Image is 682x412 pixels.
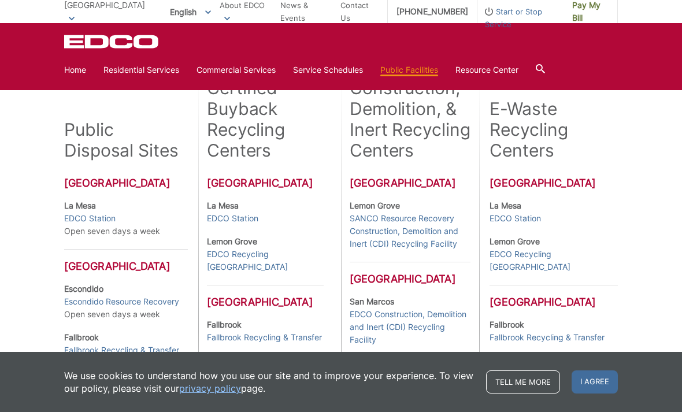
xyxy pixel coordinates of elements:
[490,320,524,329] strong: Fallbrook
[64,177,188,190] h3: [GEOGRAPHIC_DATA]
[207,177,324,190] h3: [GEOGRAPHIC_DATA]
[64,201,96,210] strong: La Mesa
[490,98,617,161] h2: E-Waste Recycling Centers
[64,283,188,321] p: Open seven days a week
[350,212,470,250] a: SANCO Resource Recovery Construction, Demolition and Inert (CDI) Recycling Facility
[350,201,400,210] strong: Lemon Grove
[350,296,394,306] strong: San Marcos
[207,331,322,344] a: Fallbrook Recycling & Transfer
[350,262,470,285] h3: [GEOGRAPHIC_DATA]
[490,236,540,246] strong: Lemon Grove
[572,370,618,394] span: I agree
[293,64,363,76] a: Service Schedules
[64,249,188,273] h3: [GEOGRAPHIC_DATA]
[490,177,617,190] h3: [GEOGRAPHIC_DATA]
[64,332,99,342] strong: Fallbrook
[207,77,324,161] h2: Certified Buyback Recycling Centers
[64,369,475,395] p: We use cookies to understand how you use our site and to improve your experience. To view our pol...
[64,344,179,357] a: Fallbrook Recycling & Transfer
[103,64,179,76] a: Residential Services
[64,64,86,76] a: Home
[207,320,242,329] strong: Fallbrook
[380,64,438,76] a: Public Facilities
[207,201,239,210] strong: La Mesa
[179,382,241,395] a: privacy policy
[64,199,188,237] p: Open seven days a week
[207,248,324,273] a: EDCO Recycling [GEOGRAPHIC_DATA]
[350,177,470,190] h3: [GEOGRAPHIC_DATA]
[350,308,470,346] a: EDCO Construction, Demolition and Inert (CDI) Recycling Facility
[350,77,470,161] h2: Construction, Demolition, & Inert Recycling Centers
[64,295,179,308] a: Escondido Resource Recovery
[64,119,179,161] h2: Public Disposal Sites
[207,236,257,246] strong: Lemon Grove
[197,64,276,76] a: Commercial Services
[490,212,541,225] a: EDCO Station
[64,284,103,294] strong: Escondido
[490,285,617,309] h3: [GEOGRAPHIC_DATA]
[486,370,560,394] a: Tell me more
[64,212,116,225] a: EDCO Station
[490,201,521,210] strong: La Mesa
[64,35,160,49] a: EDCD logo. Return to the homepage.
[455,64,518,76] a: Resource Center
[161,2,220,21] span: English
[207,212,258,225] a: EDCO Station
[490,248,617,273] a: EDCO Recycling [GEOGRAPHIC_DATA]
[207,285,324,309] h3: [GEOGRAPHIC_DATA]
[490,331,605,344] a: Fallbrook Recycling & Transfer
